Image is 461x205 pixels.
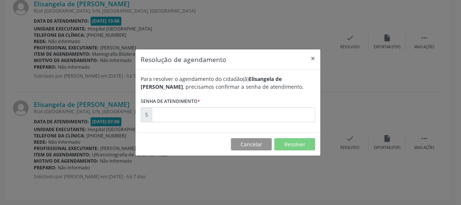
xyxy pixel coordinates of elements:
button: Close [305,49,320,68]
div: S [141,107,152,122]
button: Resolver [274,138,315,151]
h5: Resolução de agendamento [141,55,226,64]
b: Elisangela de [PERSON_NAME] [141,75,282,90]
div: Para resolver o agendamento do cidadão(ã) , precisamos confirmar a senha de atendimento. [141,75,315,91]
button: Cancelar [231,138,272,151]
label: Senha de atendimento [141,96,200,107]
